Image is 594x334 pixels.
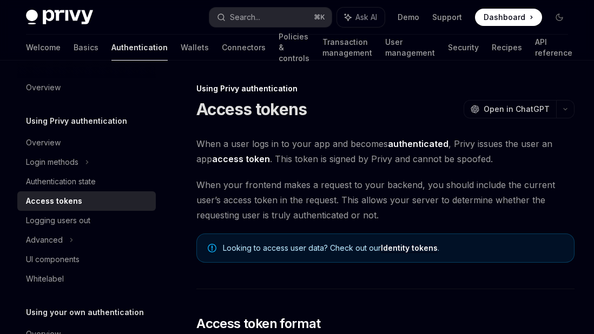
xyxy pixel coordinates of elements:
[17,172,156,191] a: Authentication state
[492,35,522,61] a: Recipes
[26,175,96,188] div: Authentication state
[208,244,216,252] svg: Note
[484,104,550,115] span: Open in ChatGPT
[551,9,568,26] button: Toggle dark mode
[26,156,78,169] div: Login methods
[26,214,90,227] div: Logging users out
[475,9,542,26] a: Dashboard
[74,35,98,61] a: Basics
[17,133,156,152] a: Overview
[26,35,61,61] a: Welcome
[432,12,462,23] a: Support
[26,253,80,266] div: UI components
[381,243,438,253] a: Identity tokens
[223,243,563,253] span: Looking to access user data? Check out our .
[17,250,156,269] a: UI components
[535,35,572,61] a: API reference
[26,272,64,285] div: Whitelabel
[279,35,309,61] a: Policies & controls
[26,195,82,208] div: Access tokens
[355,12,377,23] span: Ask AI
[209,8,331,27] button: Search...⌘K
[26,136,61,149] div: Overview
[26,115,127,128] h5: Using Privy authentication
[26,10,93,25] img: dark logo
[322,35,372,61] a: Transaction management
[196,315,321,332] span: Access token format
[212,153,270,164] strong: access token
[196,83,575,94] div: Using Privy authentication
[111,35,168,61] a: Authentication
[484,12,525,23] span: Dashboard
[196,99,307,119] h1: Access tokens
[26,81,61,94] div: Overview
[181,35,209,61] a: Wallets
[196,177,575,223] span: When your frontend makes a request to your backend, you should include the current user’s access ...
[222,35,266,61] a: Connectors
[26,233,63,246] div: Advanced
[196,136,575,166] span: When a user logs in to your app and becomes , Privy issues the user an app . This token is signed...
[464,100,556,118] button: Open in ChatGPT
[337,8,385,27] button: Ask AI
[385,35,435,61] a: User management
[388,138,448,149] strong: authenticated
[398,12,419,23] a: Demo
[230,11,260,24] div: Search...
[314,13,325,22] span: ⌘ K
[448,35,479,61] a: Security
[17,78,156,97] a: Overview
[26,306,144,319] h5: Using your own authentication
[17,191,156,211] a: Access tokens
[17,269,156,289] a: Whitelabel
[17,211,156,230] a: Logging users out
